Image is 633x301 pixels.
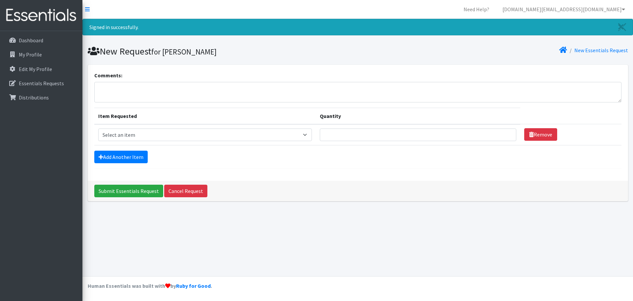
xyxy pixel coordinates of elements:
[176,282,211,289] a: Ruby for Good
[19,37,43,44] p: Dashboard
[3,34,80,47] a: Dashboard
[94,108,316,124] th: Item Requested
[524,128,557,141] a: Remove
[19,66,52,72] p: Edit My Profile
[3,62,80,76] a: Edit My Profile
[94,71,122,79] label: Comments:
[88,46,355,57] h1: New Request
[3,48,80,61] a: My Profile
[164,185,207,197] a: Cancel Request
[19,80,64,87] p: Essentials Requests
[19,51,42,58] p: My Profile
[88,282,212,289] strong: Human Essentials was built with by .
[94,151,148,163] a: Add Another Item
[151,47,217,56] small: for [PERSON_NAME]
[497,3,630,16] a: [DOMAIN_NAME][EMAIL_ADDRESS][DOMAIN_NAME]
[612,19,633,35] a: Close
[574,47,628,54] a: New Essentials Request
[3,4,80,26] img: HumanEssentials
[94,185,163,197] input: Submit Essentials Request
[82,19,633,35] div: Signed in successfully.
[316,108,520,124] th: Quantity
[458,3,495,16] a: Need Help?
[3,77,80,90] a: Essentials Requests
[19,94,49,101] p: Distributions
[3,91,80,104] a: Distributions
